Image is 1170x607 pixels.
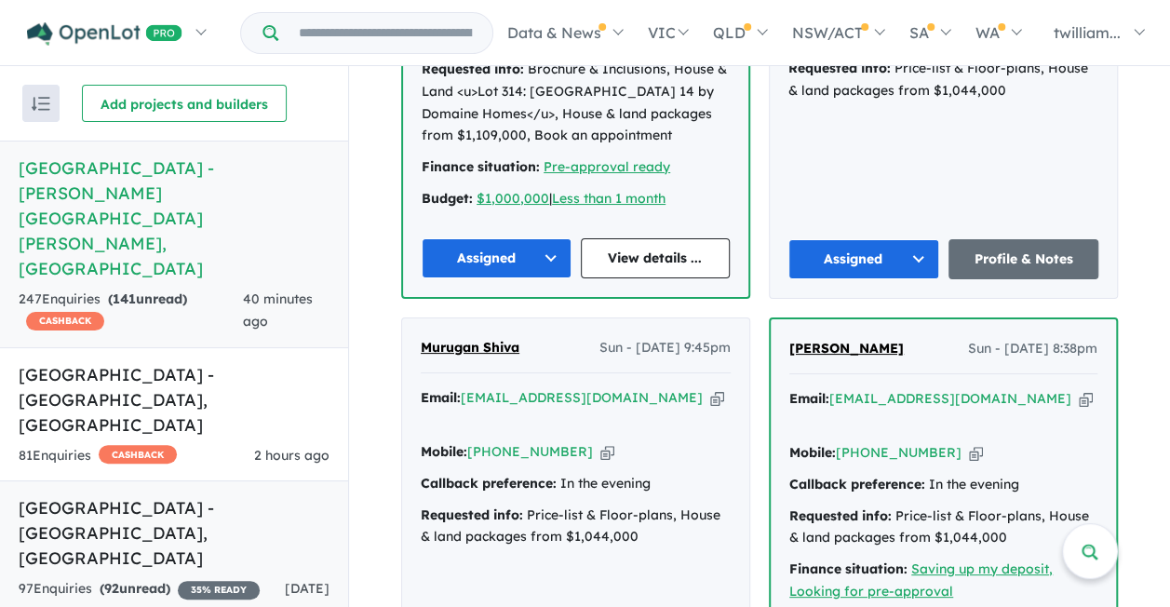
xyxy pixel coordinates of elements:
[829,390,1071,407] a: [EMAIL_ADDRESS][DOMAIN_NAME]
[26,312,104,330] span: CASHBACK
[836,444,962,461] a: [PHONE_NUMBER]
[789,338,904,360] a: [PERSON_NAME]
[19,495,329,571] h5: [GEOGRAPHIC_DATA] - [GEOGRAPHIC_DATA] , [GEOGRAPHIC_DATA]
[789,560,908,577] strong: Finance situation:
[544,158,670,175] a: Pre-approval ready
[599,337,731,359] span: Sun - [DATE] 9:45pm
[789,506,1097,550] div: Price-list & Floor-plans, House & land packages from $1,044,000
[581,238,731,278] a: View details ...
[254,447,329,464] span: 2 hours ago
[421,339,519,356] span: Murugan Shiva
[282,13,489,53] input: Try estate name, suburb, builder or developer
[552,190,666,207] a: Less than 1 month
[788,239,939,279] button: Assigned
[82,85,287,122] button: Add projects and builders
[789,476,925,492] strong: Callback preference:
[104,580,119,597] span: 92
[422,190,473,207] strong: Budget:
[421,506,523,523] strong: Requested info:
[968,338,1097,360] span: Sun - [DATE] 8:38pm
[421,337,519,359] a: Murugan Shiva
[789,507,892,524] strong: Requested info:
[422,61,524,77] strong: Requested info:
[19,445,177,467] div: 81 Enquir ies
[421,389,461,406] strong: Email:
[243,290,313,330] span: 40 minutes ago
[285,580,329,597] span: [DATE]
[788,60,891,76] strong: Requested info:
[113,290,136,307] span: 141
[710,388,724,408] button: Copy
[789,390,829,407] strong: Email:
[19,289,243,333] div: 247 Enquir ies
[178,581,260,600] span: 35 % READY
[948,239,1099,279] a: Profile & Notes
[422,59,730,147] div: Brochure & Inclusions, House & Land <u>Lot 314: [GEOGRAPHIC_DATA] 14 by Domaine Homes</u>, House ...
[422,158,540,175] strong: Finance situation:
[19,362,329,438] h5: [GEOGRAPHIC_DATA] - [GEOGRAPHIC_DATA] , [GEOGRAPHIC_DATA]
[422,188,730,210] div: |
[27,22,182,46] img: Openlot PRO Logo White
[1079,389,1093,409] button: Copy
[422,238,572,278] button: Assigned
[421,505,731,549] div: Price-list & Floor-plans, House & land packages from $1,044,000
[461,389,703,406] a: [EMAIL_ADDRESS][DOMAIN_NAME]
[789,474,1097,496] div: In the evening
[108,290,187,307] strong: ( unread)
[1054,23,1121,42] span: twilliam...
[467,443,593,460] a: [PHONE_NUMBER]
[600,442,614,462] button: Copy
[421,443,467,460] strong: Mobile:
[789,444,836,461] strong: Mobile:
[19,155,329,281] h5: [GEOGRAPHIC_DATA] - [PERSON_NAME][GEOGRAPHIC_DATA][PERSON_NAME] , [GEOGRAPHIC_DATA]
[99,445,177,464] span: CASHBACK
[789,340,904,357] span: [PERSON_NAME]
[421,473,731,495] div: In the evening
[32,97,50,111] img: sort.svg
[969,443,983,463] button: Copy
[421,475,557,492] strong: Callback preference:
[100,580,170,597] strong: ( unread)
[788,58,1098,102] div: Price-list & Floor-plans, House & land packages from $1,044,000
[477,190,549,207] a: $1,000,000
[789,560,1053,600] a: Saving up my deposit, Looking for pre-approval
[19,578,260,600] div: 97 Enquir ies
